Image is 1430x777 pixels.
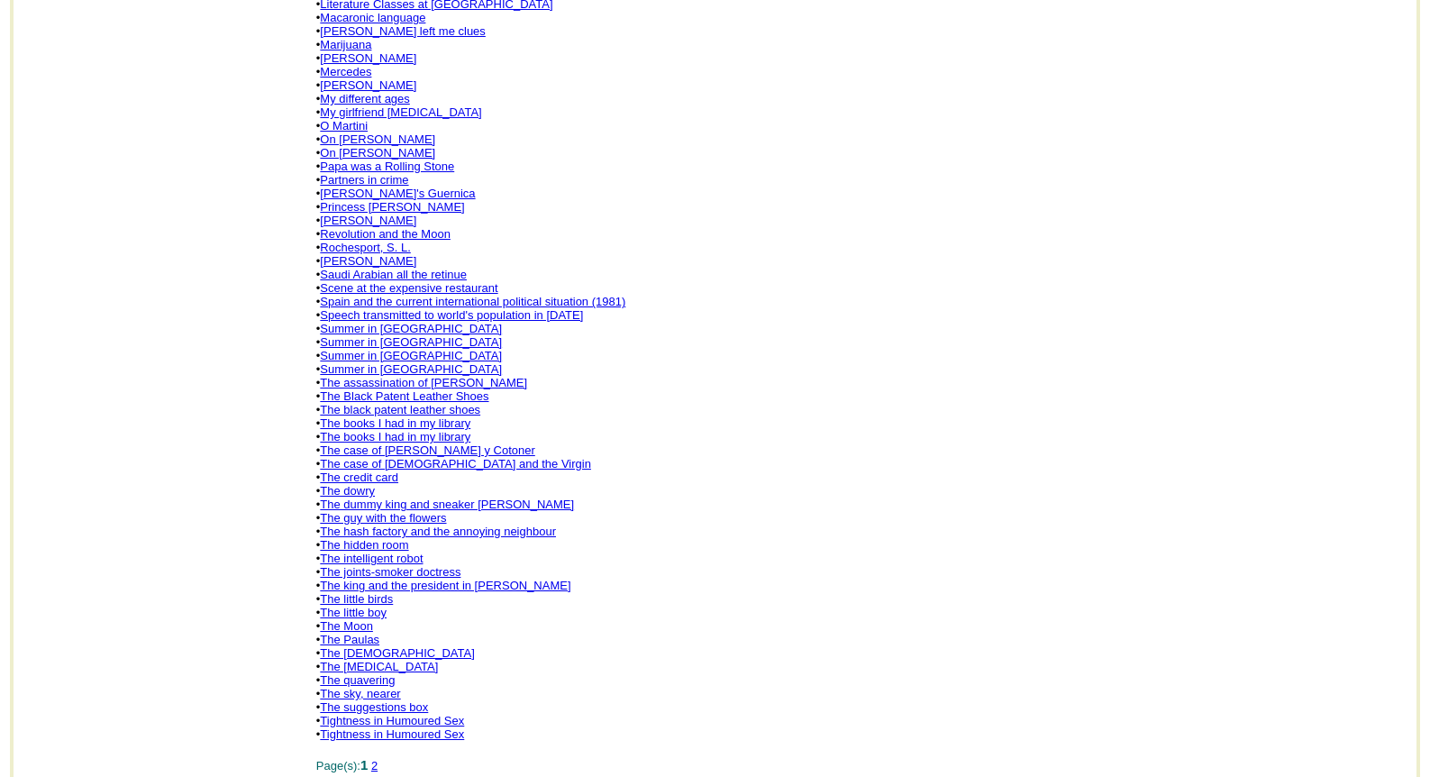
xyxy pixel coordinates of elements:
a: The king and the president in [PERSON_NAME] [320,579,570,592]
a: The black patent leather shoes [320,403,480,416]
a: The sky, nearer [320,687,400,700]
a: The case of [PERSON_NAME] y Cotoner [320,443,534,457]
font: • [316,268,467,281]
font: • [316,471,398,484]
a: [PERSON_NAME] [320,214,416,227]
font: • [316,51,416,65]
a: Tightness in Humoured Sex [320,714,464,727]
a: The books I had in my library [320,430,470,443]
a: The hash factory and the annoying neighbour [320,525,556,538]
a: The little boy [320,606,387,619]
a: The joints-smoker doctress [320,565,460,579]
font: • [316,65,372,78]
a: [PERSON_NAME] [320,51,416,65]
a: Speech transmitted to world's population in [DATE] [320,308,583,322]
font: • [316,565,461,579]
a: Marijuana [320,38,371,51]
font: • [316,160,454,173]
font: • [316,660,439,673]
a: My different ages [320,92,409,105]
font: • [316,606,387,619]
font: • [316,38,372,51]
a: Partners in crime [320,173,408,187]
font: • [316,349,502,362]
a: Princess [PERSON_NAME] [320,200,464,214]
a: [PERSON_NAME] [320,254,416,268]
font: • [316,376,527,389]
font: • [316,322,502,335]
a: The dowry [320,484,375,498]
font: • [316,133,435,146]
a: The Moon [320,619,373,633]
a: On [PERSON_NAME] [320,133,435,146]
a: The quavering [320,673,395,687]
a: 2 [371,759,378,772]
font: • [316,214,416,227]
font: • [316,457,591,471]
a: Papa was a Rolling Stone [320,160,454,173]
a: On [PERSON_NAME] [320,146,435,160]
a: The intelligent robot [320,552,423,565]
font: • [316,552,424,565]
font: • [316,308,584,322]
a: My girlfriend [MEDICAL_DATA] [320,105,481,119]
a: The Black Patent Leather Shoes [320,389,488,403]
a: Rochesport, S. L. [320,241,410,254]
a: Macaronic language [320,11,425,24]
font: Page(s): [316,759,378,772]
a: O Martini [320,119,368,133]
a: The dummy king and sneaker [PERSON_NAME] [320,498,574,511]
font: • [316,173,409,187]
a: The credit card [320,471,398,484]
font: • [316,443,535,457]
a: The [DEMOGRAPHIC_DATA] [320,646,474,660]
font: • [316,119,368,133]
font: • [316,281,498,295]
font: • [316,295,626,308]
a: [PERSON_NAME] left me clues [320,24,486,38]
font: • [316,714,465,727]
font: • [316,146,435,160]
font: • [316,673,396,687]
font: • [316,700,429,714]
a: The case of [DEMOGRAPHIC_DATA] and the Virgin [320,457,591,471]
font: • [316,24,486,38]
font: • [316,619,373,633]
a: The little birds [320,592,393,606]
font: • [316,592,393,606]
font: • [316,254,416,268]
font: • [316,389,489,403]
font: • [316,362,502,376]
a: Summer in [GEOGRAPHIC_DATA] [320,362,502,376]
a: Mercedes [320,65,371,78]
a: The suggestions box [320,700,428,714]
a: Saudi Arabian all the retinue [320,268,467,281]
font: • [316,484,375,498]
font: • [316,416,470,430]
a: Scene at the expensive restaurant [320,281,497,295]
font: • [316,727,465,741]
a: Tightness in Humoured Sex [320,727,464,741]
a: The hidden room [320,538,408,552]
a: The assassination of [PERSON_NAME] [320,376,527,389]
font: • [316,633,379,646]
a: Summer in [GEOGRAPHIC_DATA] [320,322,502,335]
font: • [316,538,409,552]
font: • [316,687,401,700]
a: Summer in [GEOGRAPHIC_DATA] [320,349,502,362]
a: [PERSON_NAME]'s Guernica [320,187,475,200]
font: • [316,200,465,214]
font: 1 [360,757,368,772]
font: • [316,511,447,525]
font: • [316,646,475,660]
a: Spain and the current international political situation (1981) [320,295,625,308]
a: The books I had in my library [320,416,470,430]
font: • [316,78,416,92]
font: • [316,579,571,592]
font: • [316,105,482,119]
a: Summer in [GEOGRAPHIC_DATA] [320,335,502,349]
a: The [MEDICAL_DATA] [320,660,438,673]
a: Revolution and the Moon [320,227,451,241]
font: • [316,403,480,416]
font: • [316,241,411,254]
